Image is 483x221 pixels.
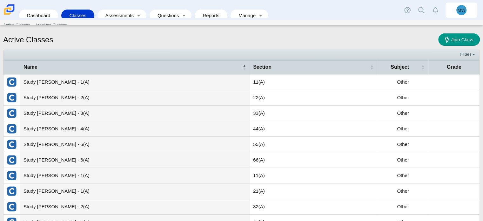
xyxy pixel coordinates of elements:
td: Study [PERSON_NAME] - 1(A) [20,168,250,183]
span: Section : Activate to sort [370,60,374,74]
a: Alerts [428,3,442,17]
a: Filters [459,51,478,58]
td: Other [378,137,429,152]
td: 11(A) [250,74,378,90]
a: Assessments [101,10,134,21]
span: Join Class [451,37,473,42]
span: Subject [391,64,409,70]
td: 11(A) [250,168,378,183]
span: Subject : Activate to sort [421,60,425,74]
td: Study [PERSON_NAME] - 5(A) [20,137,250,152]
a: Toggle expanded [179,10,188,21]
td: 66(A) [250,152,378,168]
img: External class connected through Clever [7,202,17,212]
td: Other [378,183,429,199]
a: Reports [198,10,224,21]
td: Other [378,106,429,121]
td: Study [PERSON_NAME] - 1(A) [20,74,250,90]
img: External class connected through Clever [7,93,17,103]
td: Other [378,199,429,215]
td: Other [378,121,429,137]
img: External class connected through Clever [7,124,17,134]
td: 55(A) [250,137,378,152]
img: External class connected through Clever [7,139,17,149]
img: External class connected through Clever [7,170,17,181]
span: Grade [447,64,461,70]
a: Carmen School of Science & Technology [3,12,16,17]
img: External class connected through Clever [7,108,17,118]
a: Classes [64,10,91,21]
td: Study [PERSON_NAME] - 2(A) [20,199,250,215]
a: Questions [153,10,179,21]
a: Toggle expanded [256,10,265,21]
td: Study [PERSON_NAME] - 1(A) [20,183,250,199]
a: Archived Classes [33,20,70,30]
img: External class connected through Clever [7,186,17,196]
a: Dashboard [22,10,55,21]
td: Other [378,74,429,90]
td: Other [378,152,429,168]
span: Section [253,64,272,70]
td: Study [PERSON_NAME] - 4(A) [20,121,250,137]
h1: Active Classes [3,34,53,45]
td: 21(A) [250,183,378,199]
span: Name [23,64,37,70]
a: Active Classes [1,20,33,30]
span: MW [458,8,466,12]
img: External class connected through Clever [7,77,17,87]
td: 44(A) [250,121,378,137]
td: 33(A) [250,106,378,121]
td: 32(A) [250,199,378,215]
a: Join Class [438,33,480,46]
td: Study [PERSON_NAME] - 3(A) [20,106,250,121]
a: MW [446,3,477,18]
td: Study [PERSON_NAME] - 6(A) [20,152,250,168]
td: Other [378,168,429,183]
img: External class connected through Clever [7,155,17,165]
td: Other [378,90,429,106]
td: Study [PERSON_NAME] - 2(A) [20,90,250,106]
span: Name : Activate to invert sorting [242,60,246,74]
a: Manage [234,10,256,21]
td: 22(A) [250,90,378,106]
a: Toggle expanded [134,10,143,21]
img: Carmen School of Science & Technology [3,3,16,16]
